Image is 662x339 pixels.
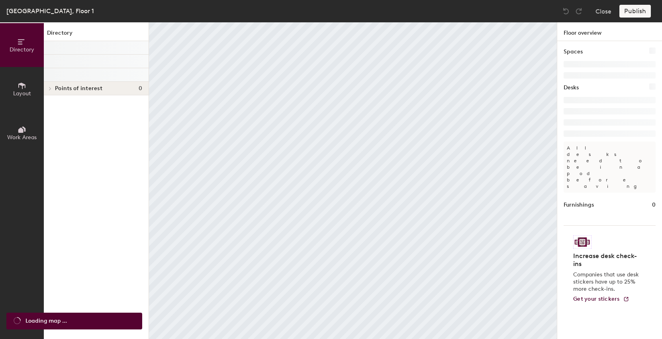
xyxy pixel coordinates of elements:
p: Companies that use desk stickers have up to 25% more check-ins. [573,271,641,293]
h1: Desks [564,83,579,92]
img: Undo [562,7,570,15]
img: Sticker logo [573,235,591,249]
span: Layout [13,90,31,97]
h1: 0 [652,201,656,209]
p: All desks need to be in a pod before saving [564,142,656,193]
span: Work Areas [7,134,37,141]
h1: Directory [44,29,149,41]
h4: Increase desk check-ins [573,252,641,268]
canvas: Map [149,22,557,339]
h1: Spaces [564,47,583,56]
a: Get your stickers [573,296,629,303]
div: [GEOGRAPHIC_DATA], Floor 1 [6,6,94,16]
span: Loading map ... [25,317,67,325]
h1: Furnishings [564,201,594,209]
img: Redo [575,7,583,15]
span: Get your stickers [573,296,620,302]
span: 0 [139,85,142,92]
button: Close [595,5,611,18]
span: Directory [10,46,34,53]
span: Points of interest [55,85,102,92]
h1: Floor overview [557,22,662,41]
